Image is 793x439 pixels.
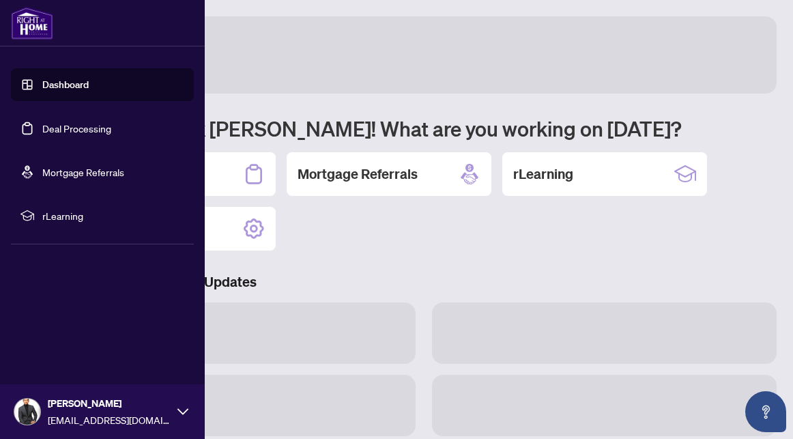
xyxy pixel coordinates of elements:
h3: Brokerage & Industry Updates [71,272,777,292]
h2: Mortgage Referrals [298,165,418,184]
img: logo [11,7,53,40]
span: rLearning [42,208,184,223]
img: Profile Icon [14,399,40,425]
h1: Welcome back [PERSON_NAME]! What are you working on [DATE]? [71,115,777,141]
button: Open asap [745,391,786,432]
h2: rLearning [513,165,573,184]
a: Dashboard [42,79,89,91]
a: Mortgage Referrals [42,166,124,178]
a: Deal Processing [42,122,111,134]
span: [EMAIL_ADDRESS][DOMAIN_NAME] [48,412,171,427]
span: [PERSON_NAME] [48,396,171,411]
